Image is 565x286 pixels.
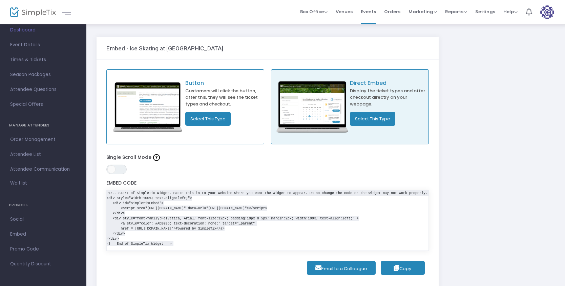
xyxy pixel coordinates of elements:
[107,190,436,246] code: <!-- Start of SimpleTix Widget. Paste this in to your website where you want the widget to appear...
[475,3,495,20] span: Settings
[10,180,27,187] span: Waitlist
[10,85,76,94] span: Attendee Questions
[106,45,223,52] h3: Embed - Ice Skating at [GEOGRAPHIC_DATA]
[409,8,437,15] span: Marketing
[10,165,76,174] span: Attendee Communication
[10,70,76,79] span: Season Packages
[381,261,425,275] button: Copy
[10,41,76,49] span: Event Details
[350,88,425,108] p: Display the ticket types and offer checkout directly on your webpage.
[350,79,425,87] p: Direct Embed
[153,154,160,161] img: question-mark
[10,215,76,224] span: Social
[384,3,400,20] span: Orders
[10,100,76,109] span: Special Offers
[361,3,376,20] span: Events
[445,8,467,15] span: Reports
[300,8,328,15] span: Box Office
[10,135,76,144] span: Order Management
[9,198,77,212] h4: PROMOTE
[10,260,76,268] span: Quantity Discount
[9,119,77,132] h4: MANAGE ATTENDEES
[312,262,371,275] span: Email to a Colleague
[350,112,395,126] button: Select This Type
[307,261,376,275] a: Email to a Colleague
[10,230,76,239] span: Embed
[106,152,162,163] span: Single Scroll Mode
[185,79,260,87] p: Button
[185,88,260,108] p: Customers will click the button, after this, they will see the ticket types and checkout.
[185,112,231,126] button: Select This Type
[503,8,518,15] span: Help
[110,79,185,135] img: embed_button.png
[336,3,353,20] span: Venues
[10,26,76,34] span: Dashboard
[10,55,76,64] span: Times & Tickets
[275,79,350,135] img: direct_embed.png
[10,150,76,159] span: Attendee List
[394,265,411,272] span: Copy
[10,245,76,254] span: Promo Code
[106,176,137,190] label: Embed Code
